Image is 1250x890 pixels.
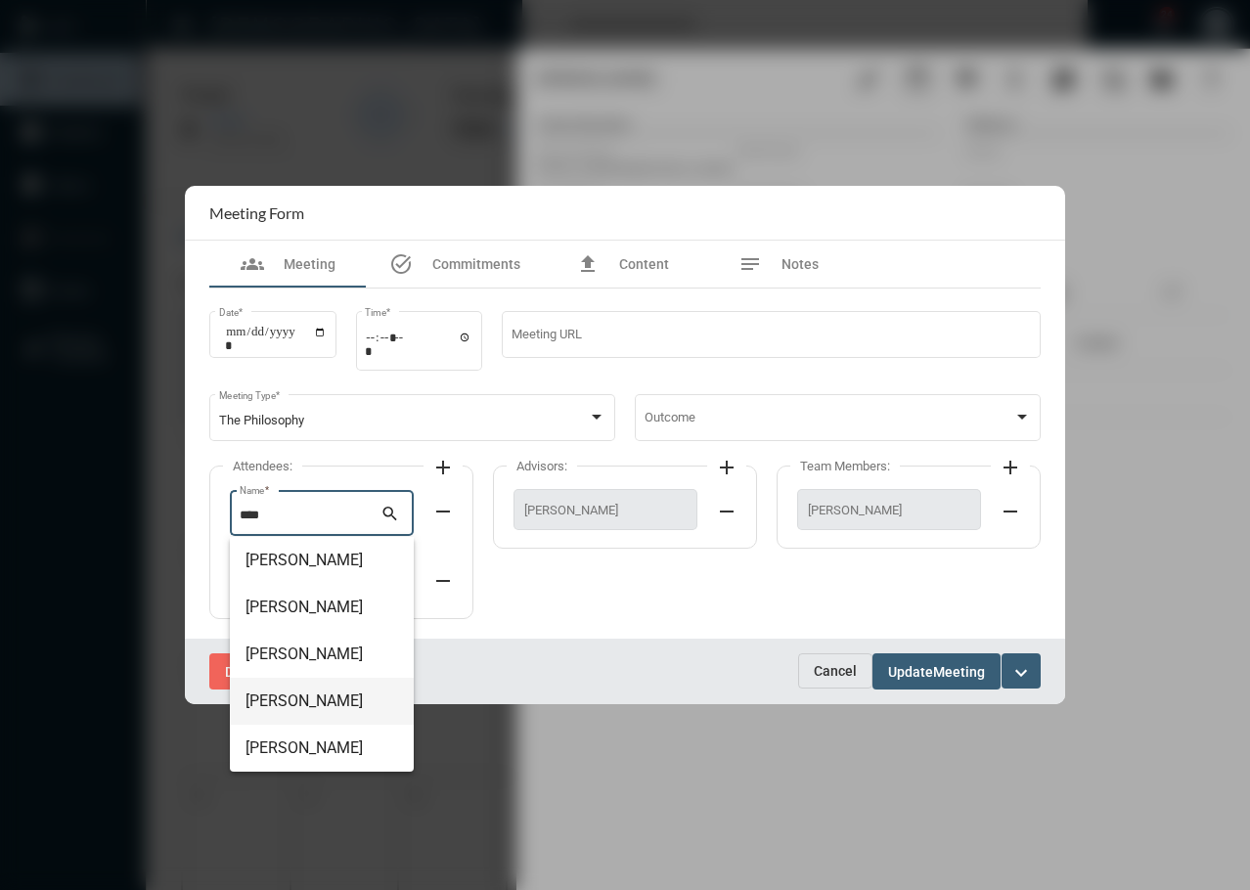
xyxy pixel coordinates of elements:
[1009,661,1033,685] mat-icon: expand_more
[246,725,398,772] span: [PERSON_NAME]
[431,456,455,479] mat-icon: add
[781,256,819,272] span: Notes
[431,500,455,523] mat-icon: remove
[432,256,520,272] span: Commitments
[524,503,687,517] span: [PERSON_NAME]
[619,256,669,272] span: Content
[999,456,1022,479] mat-icon: add
[389,252,413,276] mat-icon: task_alt
[223,459,302,473] label: Attendees:
[715,456,738,479] mat-icon: add
[431,569,455,593] mat-icon: remove
[798,653,872,689] button: Cancel
[246,537,398,584] span: [PERSON_NAME]
[888,664,933,680] span: Update
[246,631,398,678] span: [PERSON_NAME]
[933,664,985,680] span: Meeting
[576,252,600,276] mat-icon: file_upload
[814,663,857,679] span: Cancel
[999,500,1022,523] mat-icon: remove
[219,413,304,427] span: The Philosophy
[790,459,900,473] label: Team Members:
[284,256,335,272] span: Meeting
[715,500,738,523] mat-icon: remove
[808,503,970,517] span: [PERSON_NAME]
[872,653,1001,690] button: UpdateMeeting
[241,252,264,276] mat-icon: groups
[225,664,266,680] span: Delete
[507,459,577,473] label: Advisors:
[738,252,762,276] mat-icon: notes
[380,504,404,527] mat-icon: search
[246,678,398,725] span: [PERSON_NAME]
[209,203,304,222] h2: Meeting Form
[246,584,398,631] span: [PERSON_NAME]
[209,653,334,690] button: DeleteMeeting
